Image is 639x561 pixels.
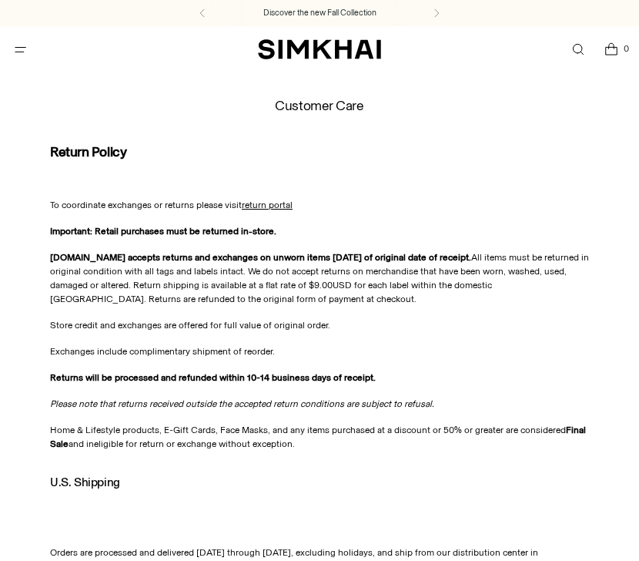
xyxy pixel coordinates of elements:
[50,372,376,383] strong: Returns will be processed and refunded within 10-14 business days of receipt.
[50,423,589,451] p: Home & Lifestyle products, E-Gift Cards, Face Masks, and any items purchased at a discount or 50%...
[275,99,363,114] h1: Customer Care
[242,200,293,210] a: return portal
[258,39,381,61] a: SIMKHAI
[50,250,589,306] p: All items must be returned in original condition with all tags and labels intact. We do not accep...
[50,344,589,358] p: Exchanges include complimentary shipment of reorder.
[50,318,589,332] p: Store credit and exchanges are offered for full value of original order.
[562,34,594,66] a: Open search modal
[50,252,471,263] strong: [DOMAIN_NAME] accepts returns and exchanges on unworn items [DATE] of original date of receipt.
[50,143,126,160] strong: Return Policy
[595,34,627,66] a: Open cart modal
[619,42,633,55] span: 0
[50,398,434,409] em: Please note that returns received outside the accepted return conditions are subject to refusal.
[263,7,376,19] a: Discover the new Fall Collection
[50,475,589,489] h2: U.S. Shipping
[50,198,589,212] p: To coordinate exchanges or returns please visit
[5,34,36,66] button: Open menu modal
[50,226,276,237] strong: Important: Retail purchases must be returned in-store.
